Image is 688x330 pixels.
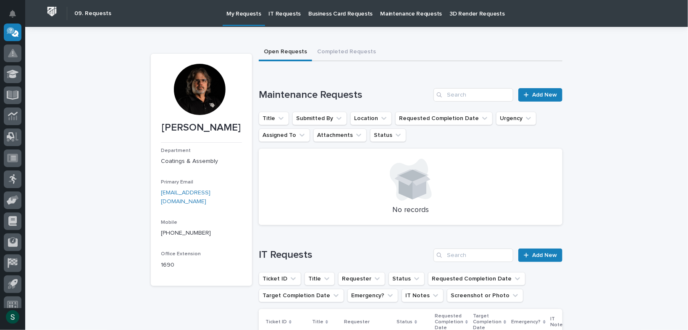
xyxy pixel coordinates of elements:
img: Workspace Logo [44,4,60,19]
span: Department [161,148,191,153]
button: Completed Requests [312,44,381,61]
span: Primary Email [161,180,193,185]
button: Attachments [313,128,367,142]
div: Notifications [11,10,21,24]
a: [EMAIL_ADDRESS][DOMAIN_NAME] [161,190,210,204]
p: Ticket ID [265,317,287,327]
input: Search [433,88,513,102]
button: Urgency [496,112,536,125]
input: Search [433,249,513,262]
button: Requester [338,272,385,285]
h1: Maintenance Requests [259,89,430,101]
button: Status [389,272,425,285]
button: Requested Completion Date [428,272,525,285]
button: Ticket ID [259,272,301,285]
button: Location [350,112,392,125]
p: Status [397,317,412,327]
button: Title [305,272,335,285]
a: Add New [518,249,562,262]
p: No records [269,206,552,215]
p: 1690 [161,261,242,270]
h1: IT Requests [259,249,430,261]
button: Notifications [4,5,21,23]
button: Open Requests [259,44,312,61]
p: Requester [344,317,370,327]
button: Submitted By [292,112,347,125]
p: Title [312,317,323,327]
span: Add New [532,252,557,258]
button: users-avatar [4,308,21,326]
button: Title [259,112,289,125]
h2: 09. Requests [74,10,111,17]
button: Status [370,128,406,142]
p: IT Notes [551,314,566,330]
button: IT Notes [402,289,444,302]
span: Add New [532,92,557,98]
a: Add New [518,88,562,102]
a: [PHONE_NUMBER] [161,230,211,236]
button: Requested Completion Date [395,112,493,125]
span: Office Extension [161,251,201,257]
button: Screenshot or Photo [447,289,523,302]
button: Assigned To [259,128,310,142]
button: Emergency? [347,289,398,302]
p: [PERSON_NAME] [161,122,242,134]
button: Target Completion Date [259,289,344,302]
span: Mobile [161,220,177,225]
p: Coatings & Assembly [161,157,242,166]
p: Emergency? [512,317,541,327]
